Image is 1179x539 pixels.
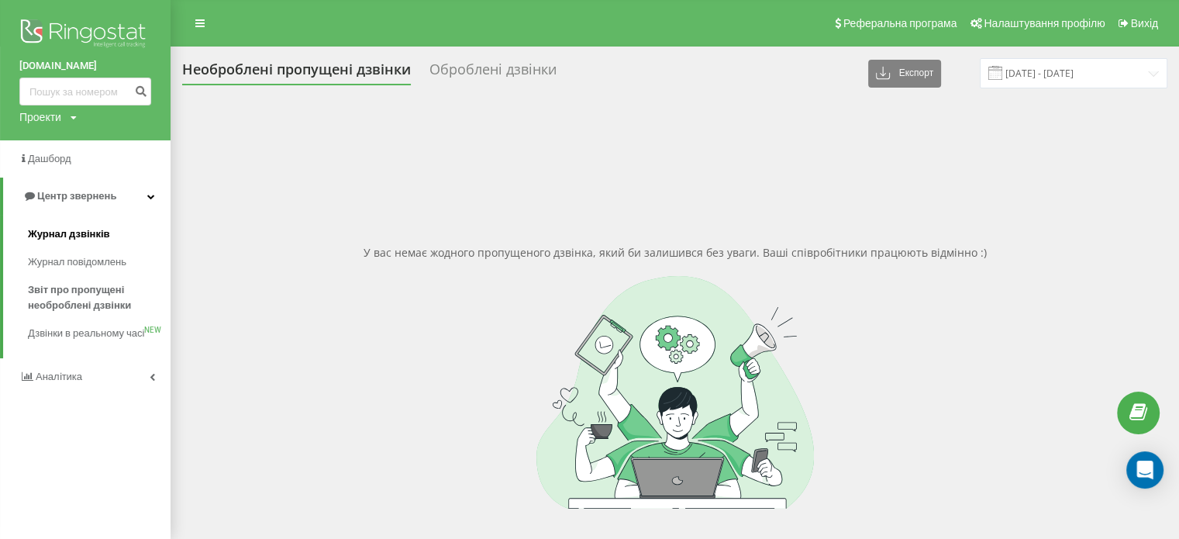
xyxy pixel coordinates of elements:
[28,248,171,276] a: Журнал повідомлень
[28,276,171,320] a: Звіт про пропущені необроблені дзвінки
[36,371,82,382] span: Аналiтика
[28,282,163,313] span: Звіт про пропущені необроблені дзвінки
[843,17,957,29] span: Реферальна програма
[429,61,557,85] div: Оброблені дзвінки
[28,226,110,242] span: Журнал дзвінків
[868,60,941,88] button: Експорт
[28,220,171,248] a: Журнал дзвінків
[19,58,151,74] a: [DOMAIN_NAME]
[182,61,411,85] div: Необроблені пропущені дзвінки
[28,153,71,164] span: Дашборд
[37,190,116,202] span: Центр звернень
[984,17,1105,29] span: Налаштування профілю
[28,320,171,347] a: Дзвінки в реальному часіNEW
[1126,451,1163,489] div: Open Intercom Messenger
[28,326,144,341] span: Дзвінки в реальному часі
[3,178,171,215] a: Центр звернень
[19,16,151,54] img: Ringostat logo
[28,254,126,270] span: Журнал повідомлень
[1131,17,1158,29] span: Вихід
[19,109,61,125] div: Проекти
[19,78,151,105] input: Пошук за номером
